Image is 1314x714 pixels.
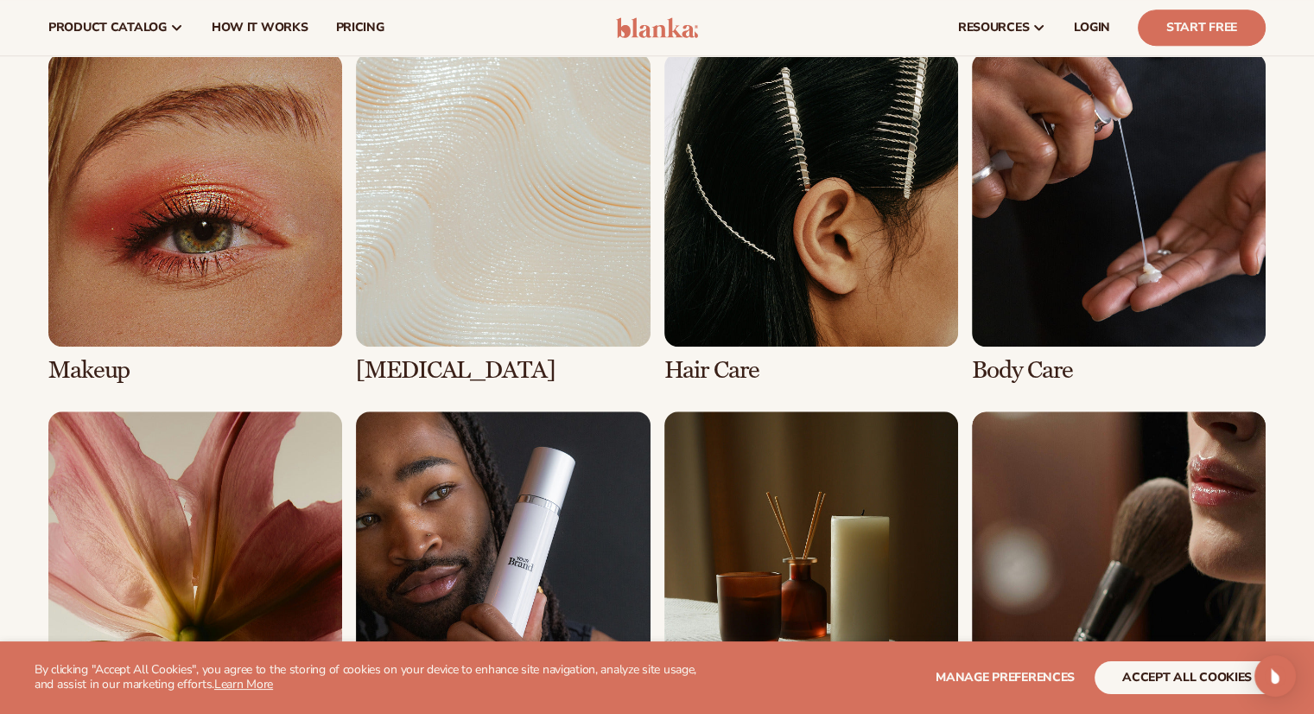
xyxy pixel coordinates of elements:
[356,357,650,384] h3: [MEDICAL_DATA]
[214,676,273,692] a: Learn More
[48,21,167,35] span: product catalog
[958,21,1029,35] span: resources
[664,53,958,384] div: 3 / 8
[1138,10,1266,46] a: Start Free
[972,53,1266,384] div: 4 / 8
[972,357,1266,384] h3: Body Care
[356,53,650,384] div: 2 / 8
[48,357,342,384] h3: Makeup
[616,17,698,38] img: logo
[335,21,384,35] span: pricing
[1254,655,1296,697] div: Open Intercom Messenger
[48,53,342,384] div: 1 / 8
[1074,21,1110,35] span: LOGIN
[936,661,1075,694] button: Manage preferences
[35,663,716,692] p: By clicking "Accept All Cookies", you agree to the storing of cookies on your device to enhance s...
[664,357,958,384] h3: Hair Care
[212,21,308,35] span: How It Works
[1095,661,1279,694] button: accept all cookies
[936,669,1075,685] span: Manage preferences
